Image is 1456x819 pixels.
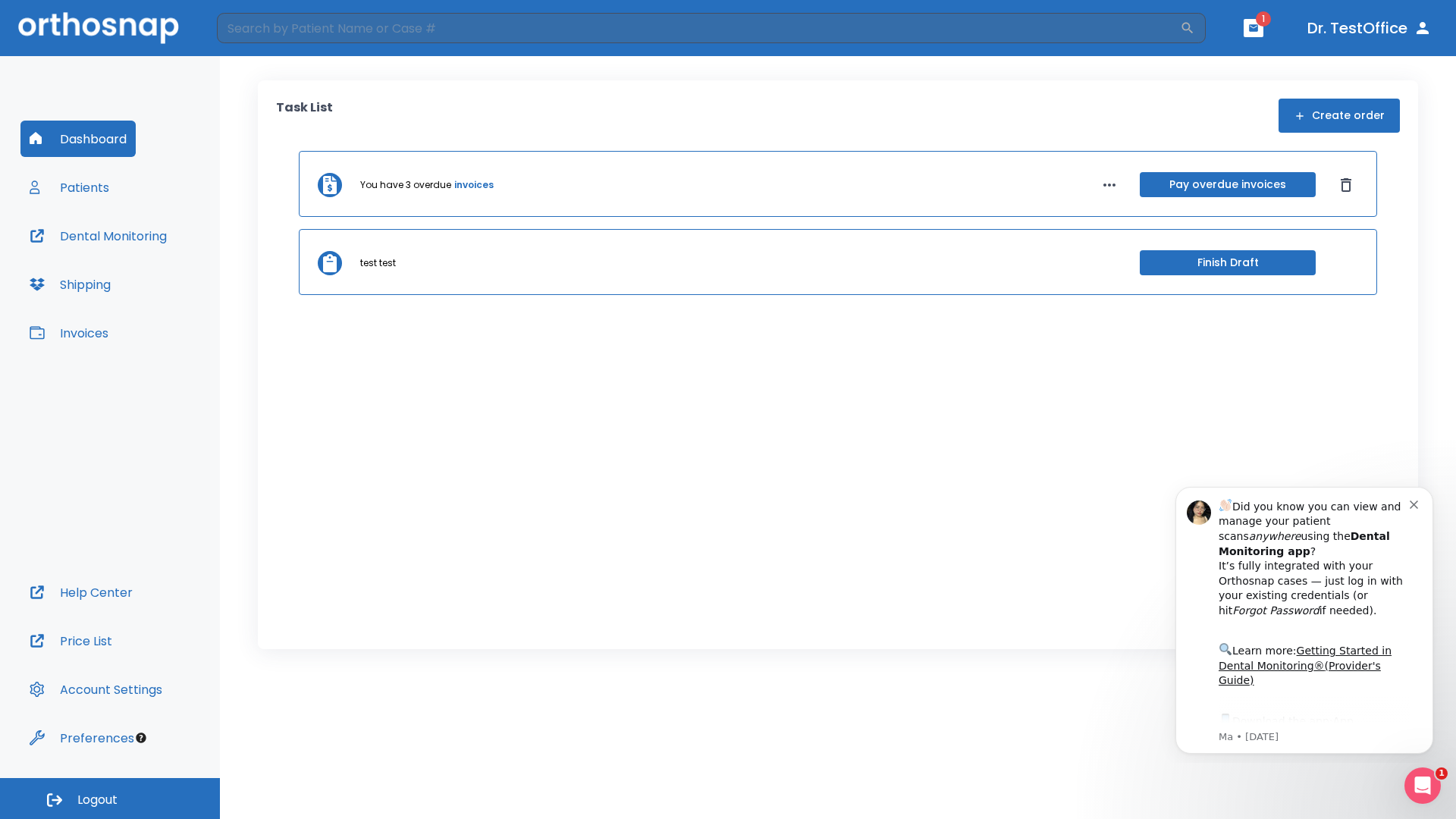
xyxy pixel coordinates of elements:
[1140,172,1316,197] button: Pay overdue invoices
[20,315,118,351] button: Invoices
[1140,250,1316,275] button: Finish Draft
[20,623,121,659] button: Price List
[257,24,269,36] button: Dismiss notification
[1256,11,1271,27] span: 1
[77,792,118,808] span: Logout
[360,256,396,270] p: test test
[20,720,143,756] button: Preferences
[66,242,201,269] a: App Store
[276,99,333,133] p: Task List
[66,257,257,271] p: Message from Ma, sent 5w ago
[20,121,136,157] button: Dashboard
[1404,767,1441,804] iframe: Intercom live chat
[20,169,118,206] button: Patients
[20,266,120,303] button: Shipping
[20,574,142,610] button: Help Center
[66,238,257,315] div: Download the app: | ​ Let us know if you need help getting started!
[18,12,179,43] img: Orthosnap
[134,731,148,745] div: Tooltip anchor
[1279,99,1400,133] button: Create order
[360,178,451,192] p: You have 3 overdue
[454,178,494,192] a: invoices
[1153,473,1456,763] iframe: Intercom notifications message
[1301,14,1438,42] button: Dr. TestOffice
[1436,767,1448,780] span: 1
[20,218,176,254] button: Dental Monitoring
[217,13,1180,43] input: Search by Patient Name or Case #
[1334,173,1358,197] button: Dismiss
[20,671,171,708] button: Account Settings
